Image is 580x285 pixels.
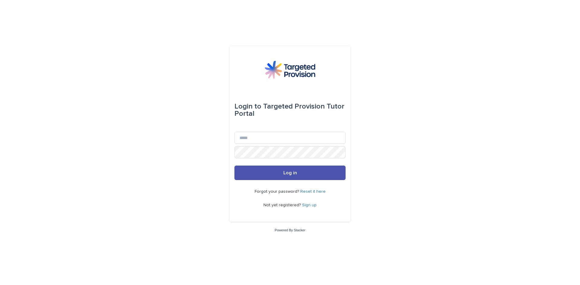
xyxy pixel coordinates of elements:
[302,203,317,207] a: Sign up
[263,203,302,207] span: Not yet registered?
[300,189,326,194] a: Reset it here
[265,61,315,79] img: M5nRWzHhSzIhMunXDL62
[234,98,346,122] div: Targeted Provision Tutor Portal
[234,166,346,180] button: Log in
[283,170,297,175] span: Log in
[255,189,300,194] span: Forgot your password?
[234,103,261,110] span: Login to
[275,228,305,232] a: Powered By Stacker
